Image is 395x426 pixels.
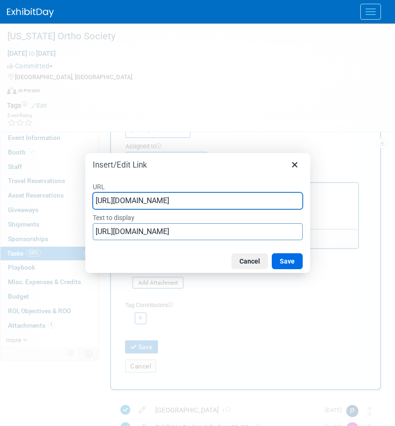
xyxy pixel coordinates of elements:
img: ExhibitDay [7,8,54,17]
button: Save [272,253,303,269]
label: Text to display [93,211,303,223]
p: [URL][DOMAIN_NAME] [6,4,227,13]
button: Close [287,157,303,173]
h1: Insert/Edit Link [93,160,147,170]
button: Menu [360,4,381,20]
label: URL [93,180,303,192]
body: Rich Text Area. Press ALT-0 for help. [5,4,227,13]
button: Cancel [231,253,268,269]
